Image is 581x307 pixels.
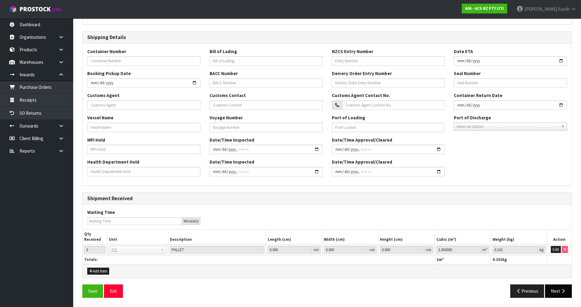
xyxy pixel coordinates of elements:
[83,230,107,244] th: Qty Received
[378,230,435,244] th: Height (cm)
[9,5,17,13] img: cube-alt.png
[168,230,266,244] th: Description
[332,92,390,99] label: Customs Agent Contact No.
[454,48,473,55] label: Date ETA
[332,70,392,77] label: Deivery Order Entry Number
[332,123,445,132] input: Port Loaded
[87,48,126,55] label: Container Number
[465,6,504,11] strong: A06 - ACS NZ PTY LTD
[83,255,435,264] th: Totals:
[87,167,200,176] input: Health Department Hold
[493,246,538,254] input: Weight
[104,284,123,298] button: Exit
[510,284,544,298] button: Previous
[454,114,491,121] label: Port of Discharge
[454,70,481,77] label: Seal Number
[545,284,572,298] button: Next
[87,70,131,77] label: Booking Pickup Date
[210,92,246,99] label: Customs Contact
[493,257,502,262] span: 0.101
[332,78,445,88] input: Deivery Order Entry Number
[332,114,365,121] label: Port of Loading
[210,159,254,165] label: Date/Time Inspected
[368,246,377,254] div: cm
[332,167,445,176] input: Date/Time Inspected
[87,100,200,110] input: Customs Agent
[332,145,445,154] input: Date/Time Inspected
[87,137,105,143] label: MPI Hold
[210,78,323,88] input: BACC Number
[454,100,567,110] input: Container Return Date
[436,257,439,262] span: 1
[324,246,368,254] input: Width
[52,7,61,13] small: WMS
[107,230,168,244] th: Unit
[481,246,489,254] div: m³
[454,92,502,99] label: Container Return Date
[322,230,378,244] th: Width (cm)
[547,230,572,244] th: Action
[332,159,392,165] label: Date/Time Approval/Cleared
[87,145,200,154] input: MPI Hold
[558,6,570,12] span: South
[84,246,106,254] input: Qty Received
[435,230,491,244] th: Cubic (m³)
[87,34,567,40] h3: Shipping Details
[210,100,323,110] input: Customs Contact
[210,167,323,176] input: Date/Time Inspected
[210,70,238,77] label: BACC Number
[87,268,109,275] button: Add Item
[551,246,561,253] button: Edit
[87,92,120,99] label: Customs Agent
[210,48,237,55] label: Bill of Lading
[87,56,200,66] input: Container Number
[457,123,559,130] span: Select an Option
[210,56,323,66] input: Bill of Lading
[87,209,115,215] label: Waiting Time
[538,246,545,254] div: kg
[454,78,567,88] input: Seal Number
[82,284,103,298] button: Save
[87,123,200,132] input: Vessel Name
[312,246,321,254] div: cm
[435,255,491,264] th: m³
[87,114,113,121] label: Vessel Name
[436,246,481,254] input: Cubic
[462,4,507,13] a: A06 - ACS NZ PTY LTD
[210,145,323,154] input: Date/Time Inspected
[491,230,547,244] th: Weight (kg)
[210,123,323,132] input: Voyage Number
[524,6,557,12] span: [PERSON_NAME]
[20,5,51,13] span: ProStock
[425,246,433,254] div: cm
[87,217,182,225] input: Waiting Time
[268,246,312,254] input: Length
[182,217,200,225] div: Minute(s)
[210,137,254,143] label: Date/Time Inspected
[170,246,264,254] input: Description
[491,255,547,264] th: kg
[342,100,445,110] input: Customs Agent Contact No.
[332,137,392,143] label: Date/Time Approval/Cleared
[87,196,567,201] h3: Shipment Received
[332,48,373,55] label: NZCS Entry Number
[380,246,424,254] input: Height
[112,246,158,254] span: PLT
[87,159,139,165] label: Health Department Hold
[332,56,445,66] input: Entry Number
[210,114,243,121] label: Voyage Number
[87,78,200,88] input: Cont. Bookin Date
[266,230,322,244] th: Length (cm)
